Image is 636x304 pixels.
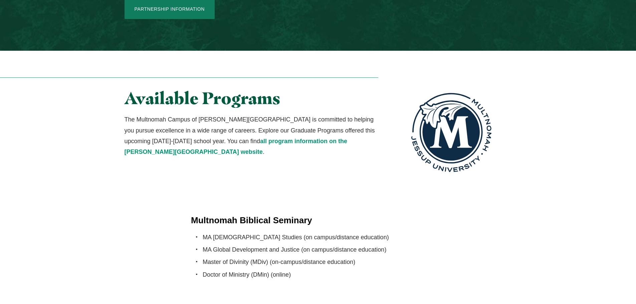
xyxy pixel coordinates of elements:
p: The Multnomah Campus of [PERSON_NAME][GEOGRAPHIC_DATA] is committed to helping you pursue excelle... [125,114,379,158]
li: MA [DEMOGRAPHIC_DATA] Studies (on campus/distance education) [203,232,445,243]
h4: Multnomah Biblical Seminary [191,214,445,226]
li: Master of Divinity (MDiv) (on-campus/distance education) [203,257,445,267]
li: Doctor of Ministry (DMin) (online) [203,269,445,280]
h2: Available Programs [125,89,379,107]
li: MA Global Development and Justice (on campus/distance education) [203,244,445,255]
